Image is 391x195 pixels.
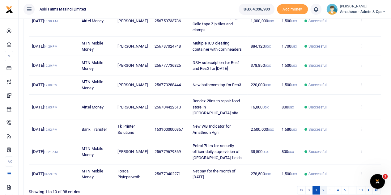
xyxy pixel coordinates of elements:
[193,41,242,52] span: Multiple ICD clearing container with corn headers
[277,4,308,15] span: Add money
[251,44,271,49] span: 884,120
[326,4,386,15] a: profile-user [PERSON_NAME] Amatheon - Admin & Ops
[44,19,58,23] small: 10:30 AM
[312,186,320,194] a: 1
[340,4,386,9] small: [PERSON_NAME]
[251,105,269,109] span: 16,000
[356,186,365,194] a: 10
[320,186,327,194] a: 2
[193,60,240,71] span: DStv subscription for Res1 and Res2 for [DATE]
[308,104,327,110] span: Successful
[326,4,338,15] img: profile-user
[308,171,327,177] span: Successful
[44,64,57,67] small: 12:29 PM
[265,172,270,176] small: UGX
[155,83,181,87] span: 256773288444
[5,156,13,167] li: Ac
[291,172,297,176] small: UGX
[117,149,147,154] span: [PERSON_NAME]
[341,186,348,194] a: 5
[117,169,140,180] span: Fosca Piyicparwoth
[32,172,57,176] span: [DATE]
[308,149,327,155] span: Successful
[155,63,181,68] span: 256777736825
[265,45,270,48] small: UGX
[37,6,88,12] span: Asili Farms Masindi Limited
[155,44,181,49] span: 256787024748
[308,18,327,24] span: Successful
[82,79,103,90] span: MTN Mobile Money
[117,63,147,68] span: [PERSON_NAME]
[308,63,327,68] span: Successful
[117,19,147,23] span: [PERSON_NAME]
[251,149,269,154] span: 38,500
[193,83,241,87] span: New bathroom tap for Res3
[288,150,294,154] small: UGX
[32,83,57,87] span: [DATE]
[340,9,386,15] span: Amatheon - Admin & Ops
[291,45,297,48] small: UGX
[82,127,107,132] span: Bank Transfer
[82,146,103,157] span: MTN Mobile Money
[370,174,385,189] iframe: Intercom live chat
[268,19,274,23] small: UGX
[44,45,57,48] small: 04:29 PM
[251,172,271,176] span: 278,500
[117,105,147,109] span: [PERSON_NAME]
[44,150,58,154] small: 10:21 AM
[268,128,274,131] small: UGX
[44,106,57,109] small: 12:05 PM
[193,124,231,135] span: New WB Indicator for Amatheon Agri
[29,185,173,195] div: Showing 1 to 10 of 98 entries
[44,128,57,131] small: 12:02 PM
[308,44,327,49] span: Successful
[291,83,297,87] small: UGX
[32,19,57,23] span: [DATE]
[6,7,13,11] a: logo-small logo-large logo-large
[251,83,271,87] span: 220,000
[155,149,181,154] span: 256779679369
[82,60,103,71] span: MTN Mobile Money
[117,124,135,135] span: Tk Printer Solutions
[6,6,13,13] img: logo-small
[44,172,57,176] small: 04:53 PM
[281,44,297,49] span: 1,700
[82,41,103,52] span: MTN Mobile Money
[281,172,297,176] span: 1,500
[32,44,57,49] span: [DATE]
[193,99,240,115] span: Bondex 2tins to repair food store in [GEOGRAPHIC_DATA] site
[281,19,297,23] span: 1,500
[82,19,104,23] span: Airtel Money
[251,19,274,23] span: 1,000,000
[251,127,274,132] span: 2,500,000
[281,83,297,87] span: 1,500
[281,127,297,132] span: 1,680
[32,127,57,132] span: [DATE]
[32,149,57,154] span: [DATE]
[262,106,268,109] small: UGX
[82,169,103,180] span: MTN Mobile Money
[291,128,297,131] small: UGX
[155,127,183,132] span: 1631000000357
[155,105,181,109] span: 256704422510
[262,150,268,154] small: UGX
[277,6,308,11] a: Add money
[239,4,274,15] a: UGX 4,336,903
[193,169,236,180] span: Net pay for the month of [DATE]
[291,19,297,23] small: UGX
[32,105,57,109] span: [DATE]
[82,105,104,109] span: Airtel Money
[281,105,294,109] span: 800
[117,44,147,49] span: [PERSON_NAME]
[155,19,181,23] span: 256759733736
[265,64,270,67] small: UGX
[5,51,13,61] li: M
[281,63,297,68] span: 1,500
[291,64,297,67] small: UGX
[265,83,270,87] small: UGX
[277,4,308,15] li: Toup your wallet
[32,63,57,68] span: [DATE]
[236,4,277,15] li: Wallet ballance
[44,83,57,87] small: 12:09 PM
[308,82,327,88] span: Successful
